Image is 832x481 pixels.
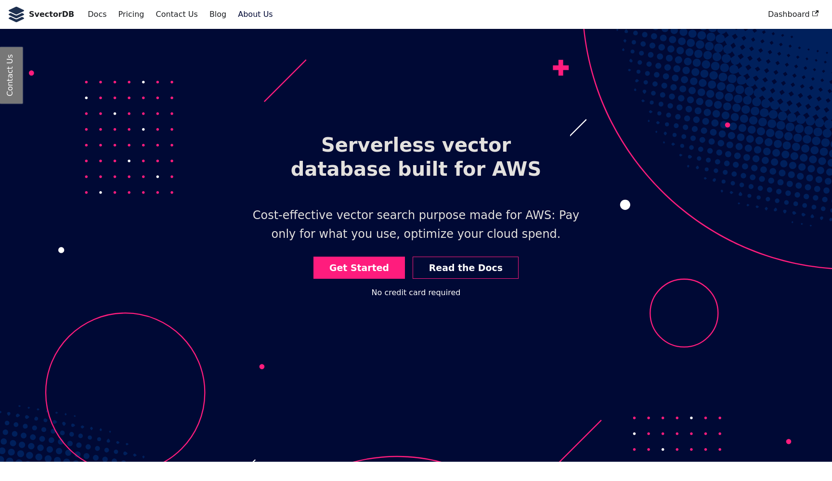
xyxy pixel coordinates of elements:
h1: Serverless vector database built for AWS [262,125,570,189]
div: No credit card required [372,286,461,299]
a: Pricing [113,6,150,23]
b: SvectorDB [29,8,74,21]
a: Blog [204,6,232,23]
a: Get Started [313,257,405,279]
a: Contact Us [150,6,203,23]
a: Read the Docs [413,257,519,279]
a: Dashboard [762,6,824,23]
p: Cost-effective vector search purpose made for AWS: Pay only for what you use, optimize your cloud... [232,198,599,252]
a: SvectorDB LogoSvectorDB [8,7,74,22]
a: Docs [82,6,112,23]
img: SvectorDB Logo [8,7,25,22]
a: About Us [232,6,278,23]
